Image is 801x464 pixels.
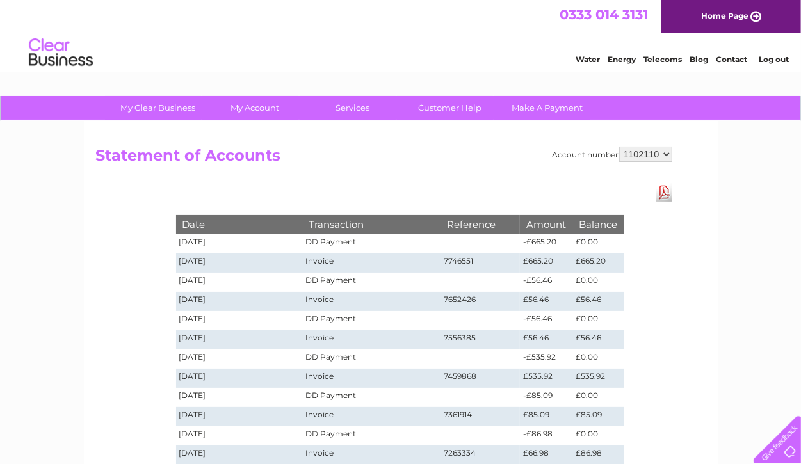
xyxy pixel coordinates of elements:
td: 7459868 [441,369,521,388]
a: Services [300,96,405,120]
td: £665.20 [572,253,624,273]
td: -£56.46 [520,273,572,292]
td: -£56.46 [520,311,572,330]
a: Telecoms [643,54,682,64]
a: Download Pdf [656,183,672,202]
a: Log out [759,54,789,64]
td: -£86.98 [520,426,572,445]
td: £0.00 [572,349,624,369]
td: £0.00 [572,273,624,292]
td: £0.00 [572,426,624,445]
th: Reference [441,215,521,234]
a: My Account [202,96,308,120]
td: £0.00 [572,388,624,407]
a: Water [576,54,600,64]
td: -£535.92 [520,349,572,369]
td: Invoice [302,292,441,311]
td: DD Payment [302,349,441,369]
td: DD Payment [302,273,441,292]
a: Blog [690,54,708,64]
a: My Clear Business [105,96,211,120]
div: Account number [553,147,672,162]
td: [DATE] [176,426,303,445]
td: 7652426 [441,292,521,311]
td: DD Payment [302,234,441,253]
td: [DATE] [176,273,303,292]
h2: Statement of Accounts [96,147,672,171]
img: logo.png [28,33,93,72]
td: £56.46 [520,330,572,349]
a: Contact [716,54,747,64]
td: £85.09 [520,407,572,426]
td: £0.00 [572,311,624,330]
td: [DATE] [176,311,303,330]
td: £56.46 [572,330,624,349]
th: Date [176,215,303,234]
td: £56.46 [520,292,572,311]
td: £535.92 [520,369,572,388]
td: £535.92 [572,369,624,388]
td: £85.09 [572,407,624,426]
td: Invoice [302,330,441,349]
a: Make A Payment [494,96,600,120]
a: Customer Help [397,96,503,120]
td: [DATE] [176,292,303,311]
td: £56.46 [572,292,624,311]
td: DD Payment [302,426,441,445]
td: [DATE] [176,330,303,349]
td: [DATE] [176,349,303,369]
td: Invoice [302,369,441,388]
td: DD Payment [302,311,441,330]
td: 7361914 [441,407,521,426]
td: [DATE] [176,369,303,388]
td: [DATE] [176,407,303,426]
td: [DATE] [176,234,303,253]
td: [DATE] [176,253,303,273]
th: Balance [572,215,624,234]
td: -£85.09 [520,388,572,407]
th: Transaction [302,215,441,234]
a: Energy [608,54,636,64]
a: 0333 014 3131 [560,6,648,22]
td: DD Payment [302,388,441,407]
td: Invoice [302,407,441,426]
td: [DATE] [176,388,303,407]
td: 7556385 [441,330,521,349]
td: -£665.20 [520,234,572,253]
div: Clear Business is a trading name of Verastar Limited (registered in [GEOGRAPHIC_DATA] No. 3667643... [99,7,704,62]
td: £665.20 [520,253,572,273]
td: Invoice [302,253,441,273]
td: £0.00 [572,234,624,253]
td: 7746551 [441,253,521,273]
th: Amount [520,215,572,234]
